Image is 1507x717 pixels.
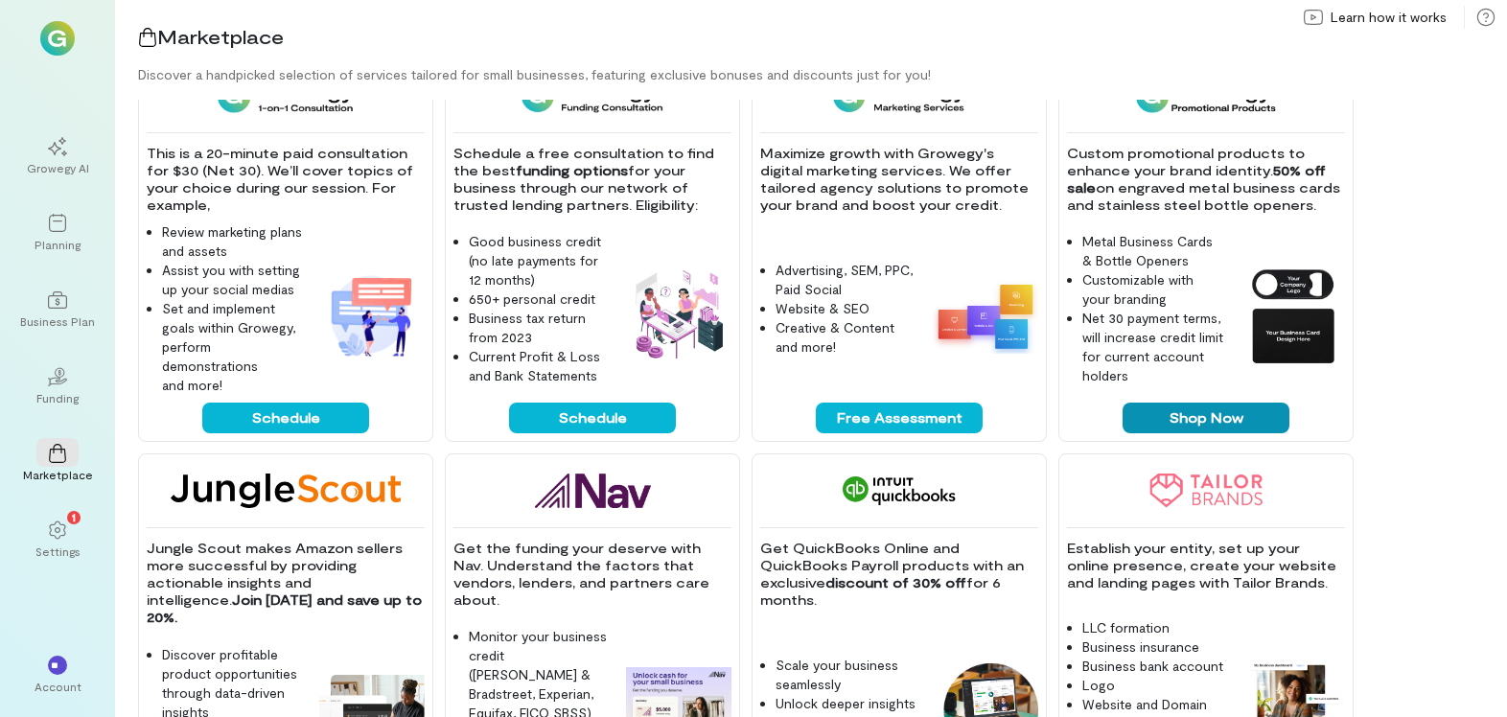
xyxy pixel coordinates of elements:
li: Set and implement goals within Growegy, perform demonstrations and more! [162,299,304,395]
div: Funding [36,390,79,405]
div: Account [35,679,81,694]
p: Establish your entity, set up your online presence, create your website and landing pages with Ta... [1067,540,1345,591]
div: Planning [35,237,81,252]
li: Current Profit & Loss and Bank Statements [469,347,611,385]
div: Settings [35,544,81,559]
img: Jungle Scout [171,474,401,508]
li: Customizable with your branding [1082,270,1224,309]
a: Funding [23,352,92,421]
button: Shop Now [1123,403,1289,433]
li: Metal Business Cards & Bottle Openers [1082,232,1224,270]
li: Scale your business seamlessly [776,656,917,694]
li: Good business credit (no late payments for 12 months) [469,232,611,289]
a: Business Plan [23,275,92,344]
p: Get the funding your deserve with Nav. Understand the factors that vendors, lenders, and partners... [453,540,731,609]
p: Schedule a free consultation to find the best for your business through our network of trusted le... [453,145,731,214]
strong: discount of 30% off [825,574,966,590]
li: Assist you with setting up your social medias [162,261,304,299]
li: Business insurance [1082,637,1224,657]
li: Advertising, SEM, PPC, Paid Social [776,261,917,299]
li: Business bank account [1082,657,1224,676]
li: Unlock deeper insights [776,694,917,713]
p: Maximize growth with Growegy's digital marketing services. We offer tailored agency solutions to ... [760,145,1038,214]
a: Planning [23,198,92,267]
span: 1 [72,508,76,525]
img: 1-on-1 Consultation feature [319,263,425,368]
p: Get QuickBooks Online and QuickBooks Payroll products with an exclusive for 6 months. [760,540,1038,609]
li: Business tax return from 2023 [469,309,611,347]
img: Growegy - Marketing Services feature [933,278,1038,354]
span: Marketplace [157,25,284,48]
strong: funding options [516,162,628,178]
p: Jungle Scout makes Amazon sellers more successful by providing actionable insights and intelligence. [147,540,425,626]
button: Schedule [202,403,369,433]
img: Funding Consultation feature [626,263,731,368]
div: Business Plan [20,313,95,329]
li: Creative & Content and more! [776,318,917,357]
img: QuickBooks [843,474,956,508]
div: Marketplace [23,467,93,482]
strong: Join [DATE] and save up to 20%. [147,591,426,625]
span: Learn how it works [1331,8,1447,27]
li: 650+ personal credit [469,289,611,309]
p: This is a 20-minute paid consultation for $30 (Net 30). We’ll cover topics of your choice during ... [147,145,425,214]
img: Growegy Promo Products feature [1240,263,1345,368]
button: Free Assessment [816,403,983,433]
li: Logo [1082,676,1224,695]
li: Net 30 payment terms, will increase credit limit for current account holders [1082,309,1224,385]
a: Settings [23,505,92,574]
div: Discover a handpicked selection of services tailored for small businesses, featuring exclusive bo... [138,65,1507,84]
img: Nav [535,474,651,508]
button: Schedule [509,403,676,433]
a: Marketplace [23,428,92,497]
div: Growegy AI [27,160,89,175]
strong: 50% off sale [1067,162,1330,196]
li: Review marketing plans and assets [162,222,304,261]
img: Tailor Brands [1149,474,1263,508]
li: LLC formation [1082,618,1224,637]
p: Custom promotional products to enhance your brand identity. on engraved metal business cards and ... [1067,145,1345,214]
a: Growegy AI [23,122,92,191]
li: Website & SEO [776,299,917,318]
